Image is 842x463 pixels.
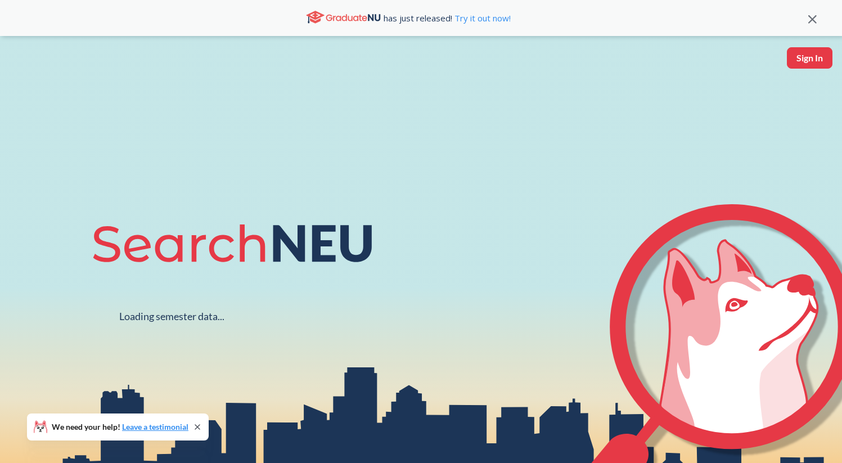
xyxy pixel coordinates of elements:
[52,423,188,431] span: We need your help!
[452,12,511,24] a: Try it out now!
[11,47,38,82] img: sandbox logo
[119,310,224,323] div: Loading semester data...
[11,47,38,85] a: sandbox logo
[787,47,832,69] button: Sign In
[384,12,511,24] span: has just released!
[122,422,188,431] a: Leave a testimonial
